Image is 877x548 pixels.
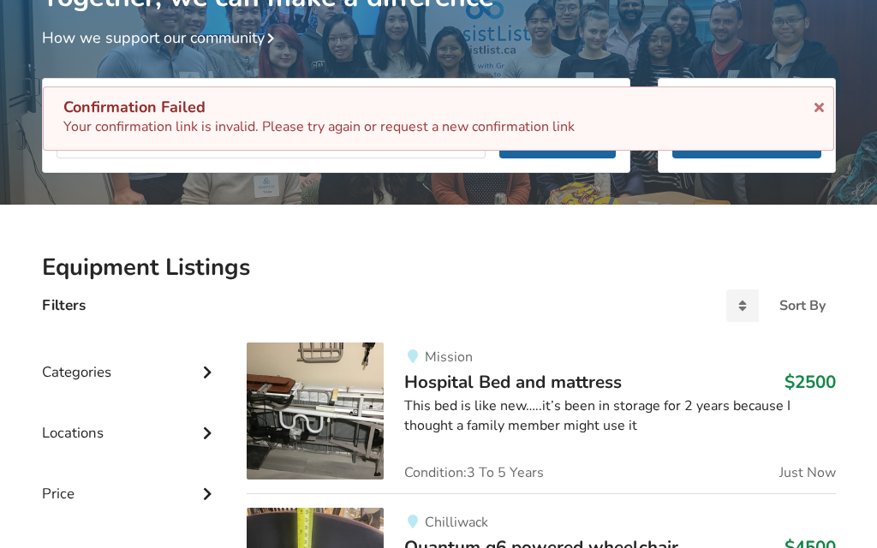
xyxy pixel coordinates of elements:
[42,390,220,450] div: Locations
[247,342,835,493] a: bedroom equipment-hospital bed and mattress MissionHospital Bed and mattress$2500This bed is like...
[779,299,826,313] div: Sort By
[42,253,836,283] h2: Equipment Listings
[42,295,86,315] h4: Filters
[42,450,220,511] div: Price
[404,396,835,436] div: This bed is like new…..it’s been in storage for 2 years because I thought a family member might u...
[425,348,473,366] span: Mission
[404,466,544,479] span: Condition: 3 To 5 Years
[63,98,814,137] div: Your confirmation link is invalid. Please try again or request a new confirmation link
[42,329,220,390] div: Categories
[785,371,836,393] h3: $2500
[779,466,836,479] span: Just Now
[247,342,384,479] img: bedroom equipment-hospital bed and mattress
[425,513,488,532] span: Chilliwack
[404,370,622,394] span: Hospital Bed and mattress
[42,27,282,48] a: How we support our community
[63,98,814,117] div: Confirmation Failed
